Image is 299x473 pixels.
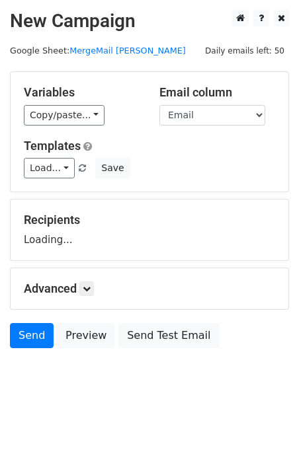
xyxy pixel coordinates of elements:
[24,139,81,153] a: Templates
[10,323,54,348] a: Send
[10,46,186,55] small: Google Sheet:
[24,158,75,178] a: Load...
[95,158,130,178] button: Save
[24,105,105,126] a: Copy/paste...
[159,85,275,100] h5: Email column
[118,323,219,348] a: Send Test Email
[24,213,275,227] h5: Recipients
[24,281,275,296] h5: Advanced
[57,323,115,348] a: Preview
[200,46,289,55] a: Daily emails left: 50
[24,213,275,247] div: Loading...
[24,85,140,100] h5: Variables
[233,410,299,473] iframe: Chat Widget
[10,10,289,32] h2: New Campaign
[69,46,186,55] a: MergeMail [PERSON_NAME]
[200,44,289,58] span: Daily emails left: 50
